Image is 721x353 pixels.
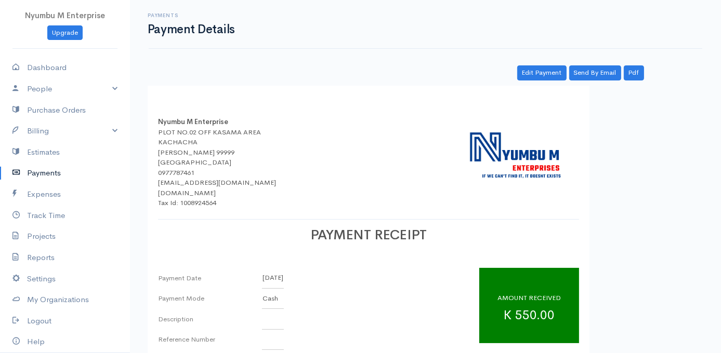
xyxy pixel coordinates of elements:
[479,268,579,343] div: K 550.00
[158,309,262,330] td: Description
[47,25,83,40] a: Upgrade
[148,23,235,36] h1: Payment Details
[624,65,644,80] a: Pdf
[148,12,235,18] h6: Payments
[262,268,284,289] td: [DATE]
[158,117,228,126] b: Nyumbu M Enterprise
[158,268,262,289] td: Payment Date
[569,65,621,80] a: Send By Email
[158,228,579,243] h1: PAYMENT RECEIPT
[449,117,579,191] img: logo-43845.png
[517,65,567,80] a: Edit Payment
[25,10,105,20] span: Nyumbu M Enterprise
[158,288,262,309] td: Payment Mode
[158,127,276,208] div: PLOT NO.02 OFF KASAMA AREA KACHACHA [PERSON_NAME] 99999 [GEOGRAPHIC_DATA] 0977787461 [EMAIL_ADDRE...
[158,329,262,350] td: Reference Number
[497,293,561,302] span: AMOUNT RECEIVED
[262,288,284,309] td: Cash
